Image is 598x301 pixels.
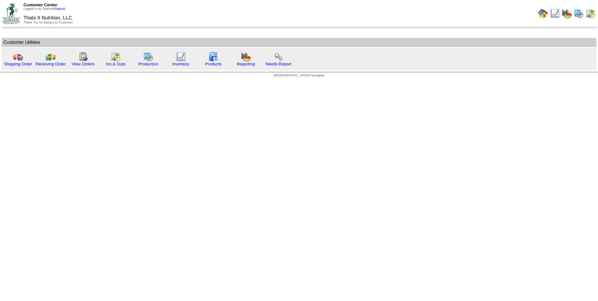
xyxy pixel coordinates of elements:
[78,52,88,62] img: workorder.gif
[46,52,56,62] img: truck2.gif
[23,15,72,21] span: Thats It Nutrition, LLC
[205,62,222,66] a: Products
[23,21,73,24] span: Thank You for Being Our Customer!
[574,8,584,18] img: calendarprod.gif
[138,62,158,66] a: Production
[106,62,125,66] a: Ins & Outs
[550,8,560,18] img: line_graph.gif
[4,62,32,66] a: Shipping Order
[176,52,186,62] img: line_graph.gif
[273,52,283,62] img: workflow.png
[54,7,65,11] a: (logout)
[23,7,65,11] span: Logged in as Jsalcedo
[72,62,94,66] a: View Orders
[585,8,595,18] img: calendarinout.gif
[23,3,57,7] span: Customer Center
[36,62,66,66] a: Receiving Order
[266,62,291,66] a: Needs Report
[111,52,121,62] img: calendarinout.gif
[172,62,190,66] a: Inventory
[208,52,218,62] img: cabinet.gif
[2,38,596,47] td: Customer Utilities
[562,8,572,18] img: graph.gif
[538,8,548,18] img: home.gif
[3,3,20,24] img: ZoRoCo_Logo(Green%26Foil)%20jpg.webp
[274,74,324,77] span: [DEMOGRAPHIC_DATA] Packaging
[143,52,153,62] img: calendarprod.gif
[241,52,251,62] img: graph.gif
[237,62,255,66] a: Reporting
[13,52,23,62] img: truck.gif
